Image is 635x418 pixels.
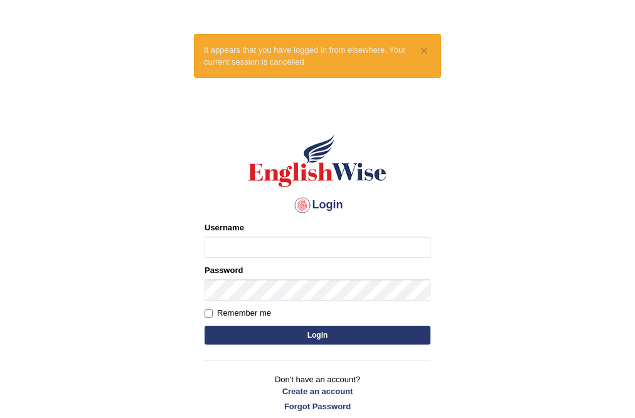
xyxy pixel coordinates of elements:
label: Password [205,264,243,276]
p: Don't have an account? [205,373,430,412]
label: Remember me [205,307,271,319]
div: It appears that you have logged in from elsewhere. Your current session is cancelled [194,34,441,78]
button: × [420,44,428,57]
label: Username [205,222,244,233]
img: Logo of English Wise sign in for intelligent practice with AI [246,132,389,189]
h4: Login [205,195,430,215]
button: Login [205,326,430,345]
input: Remember me [205,309,213,318]
a: Create an account [205,385,430,397]
a: Forgot Password [205,400,430,412]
